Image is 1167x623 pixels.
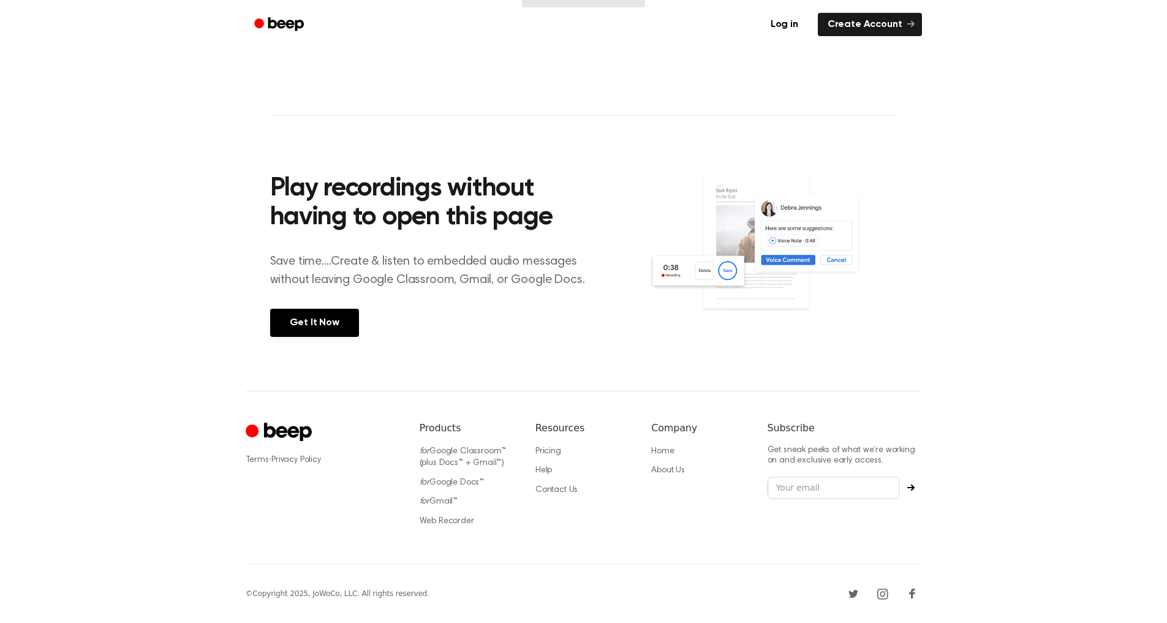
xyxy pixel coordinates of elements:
[844,584,863,603] a: Twitter
[651,447,674,456] a: Home
[246,588,429,599] div: © Copyright 2025, JoWoCo, LLC. All rights reserved.
[246,456,269,464] a: Terms
[873,584,893,603] a: Instagram
[271,456,321,464] a: Privacy Policy
[420,478,485,487] a: forGoogle Docs™
[649,171,897,336] img: Voice Comments on Docs and Recording Widget
[535,486,578,494] a: Contact Us
[420,447,507,468] a: forGoogle Classroom™ (plus Docs™ + Gmail™)
[902,584,922,603] a: Facebook
[420,497,430,506] i: for
[246,13,315,37] a: Beep
[768,477,900,500] input: Your email
[420,447,430,456] i: for
[651,421,747,436] h6: Company
[535,466,552,475] a: Help
[758,10,810,39] a: Log in
[420,421,516,436] h6: Products
[535,421,632,436] h6: Resources
[420,517,474,526] a: Web Recorder
[420,478,430,487] i: for
[768,445,922,467] p: Get sneak peeks of what we’re working on and exclusive early access.
[651,466,685,475] a: About Us
[818,13,922,36] a: Create Account
[270,175,600,233] h2: Play recordings without having to open this page
[270,309,359,337] a: Get It Now
[270,252,600,289] p: Save time....Create & listen to embedded audio messages without leaving Google Classroom, Gmail, ...
[900,484,922,491] button: Subscribe
[420,497,458,506] a: forGmail™
[535,447,561,456] a: Pricing
[246,421,315,445] a: Cruip
[768,421,922,436] h6: Subscribe
[246,454,400,466] div: ·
